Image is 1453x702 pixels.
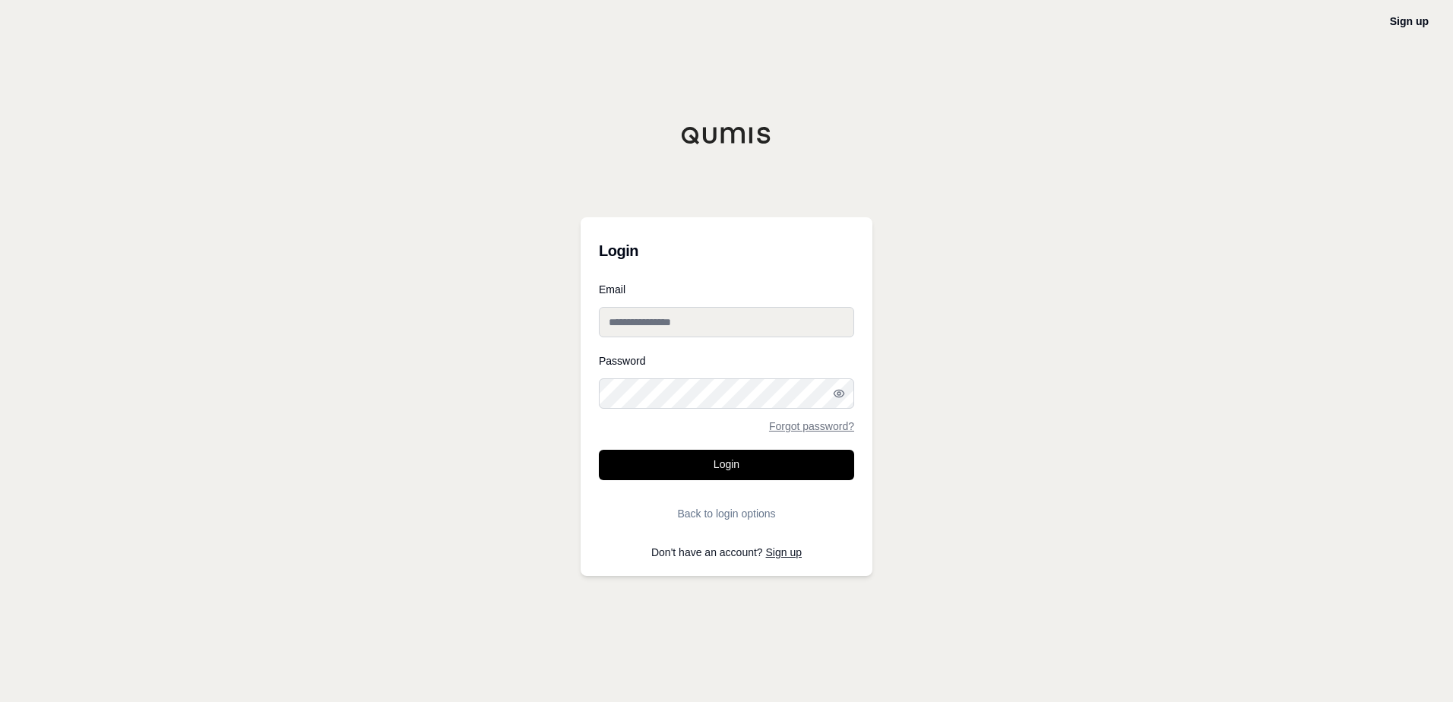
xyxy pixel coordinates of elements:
[769,421,854,432] a: Forgot password?
[599,450,854,480] button: Login
[599,236,854,266] h3: Login
[599,498,854,529] button: Back to login options
[1390,15,1429,27] a: Sign up
[766,546,802,558] a: Sign up
[681,126,772,144] img: Qumis
[599,547,854,558] p: Don't have an account?
[599,356,854,366] label: Password
[599,284,854,295] label: Email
